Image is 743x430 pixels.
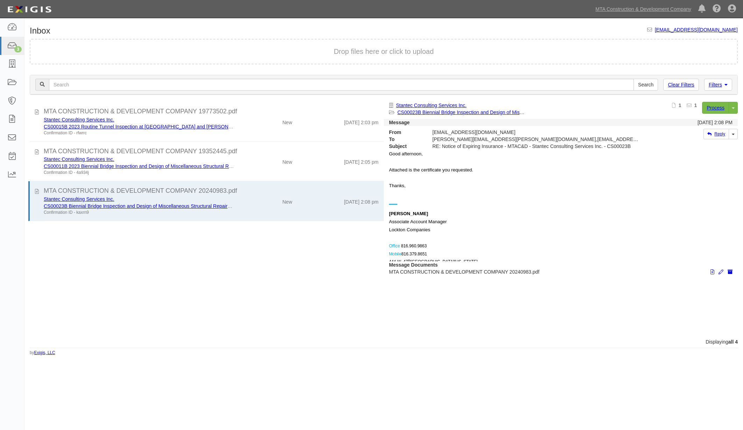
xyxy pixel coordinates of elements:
a: Stantec Consulting Services Inc. [44,156,114,162]
div: Stantec Consulting Services Inc. [44,196,235,203]
a: [EMAIL_ADDRESS][DOMAIN_NAME] [655,27,738,33]
input: Search [49,79,634,91]
div: CS00023B Biennial Bridge Inspection and Design of Miscellaneous Structural Repairs at Robert F. K... [44,203,235,210]
div: [DATE] 2:08 pm [344,196,378,205]
img: logo-5460c22ac91f19d4615b14bd174203de0afe785f0fc80cf4dbbc73dc1793850b.png [5,3,54,16]
a: Reply [703,129,729,139]
div: New [282,116,292,126]
span: — [389,199,397,208]
a: CS00023B Biennial Bridge Inspection and Design of Miscellaneous Structural Repairs at [PERSON_NAM... [44,203,379,209]
span: 444 W. 47 [GEOGRAPHIC_DATA][US_STATE] [389,259,477,264]
i: Help Center - Complianz [713,5,721,13]
div: CS00011B 2023 Biennial Bridge Inspection and Design of Miscellaneous Structural Repairs [44,163,235,170]
i: View [710,270,714,275]
span: Good afternoon, [389,151,423,156]
a: Process [702,102,729,114]
a: CS00011B 2023 Biennial Bridge Inspection and Design of Miscellaneous Structural Repairs [44,163,242,169]
div: MTA CONSTRUCTION & DEVELOPMENT COMPANY 19773502.pdf [44,107,378,116]
div: Confirmation ID - rfwrrc [44,130,235,136]
strong: Message Documents [389,262,438,268]
strong: Message [389,120,410,125]
strong: To [384,136,427,143]
a: CS00015B 2023 Routine Tunnel Inspection at [GEOGRAPHIC_DATA] and [PERSON_NAME][GEOGRAPHIC_DATA]. [44,124,299,129]
div: Confirmation ID - kaxrn9 [44,210,235,216]
strong: Subject [384,143,427,150]
div: Displaying [24,338,743,345]
a: Stantec Consulting Services Inc. [396,103,467,108]
div: [DATE] 2:08 PM [698,119,733,126]
input: Search [634,79,658,91]
b: 1 [694,103,697,108]
span: Mobile [389,252,401,256]
div: Stantec Consulting Services Inc. [44,116,235,123]
div: [DATE] 2:05 pm [344,156,378,165]
h1: Inbox [30,26,50,35]
div: CS00015B 2023 Routine Tunnel Inspection at Queens-Midtown Tunnel and Hugh L. Carey Tunnel. [44,123,235,130]
strong: From [384,129,427,136]
div: [EMAIL_ADDRESS][DOMAIN_NAME] [427,129,644,136]
a: Filters [704,79,732,91]
a: Exigis, LLC [34,350,55,355]
b: all 4 [728,339,738,345]
div: [DATE] 2:03 pm [344,116,378,126]
span: [PERSON_NAME] [389,211,428,216]
div: Confirmation ID - 4a934j [44,170,235,176]
b: 1 [679,103,681,108]
a: MTA Construction & Development Company [592,2,695,16]
div: MTA CONSTRUCTION & DEVELOPMENT COMPANY 19352445.pdf [44,147,378,156]
small: by [30,350,55,356]
p: MTA CONSTRUCTION & DEVELOPMENT COMPANY 20240983.pdf [389,268,733,275]
div: RE: Notice of Expiring Insurance - MTAC&D - Stantec Consulting Services Inc. - CS00023B [427,143,644,150]
div: Stantec Consulting Services Inc. [44,156,235,163]
div: New [282,156,292,165]
span: Office [389,244,400,248]
div: New [282,196,292,205]
sup: th [408,259,411,262]
button: Drop files here or click to upload [334,47,434,57]
a: CS00023B Biennial Bridge Inspection and Design of Miscellaneous Structural Repairs at [PERSON_NAM... [397,110,733,115]
span: 816.379.8651 [401,252,427,256]
a: Stantec Consulting Services Inc. [44,117,114,122]
div: Megan.Harper@stantec.com,Garen.Apanosian@stantec.com [427,136,644,143]
div: MTA CONSTRUCTION & DEVELOPMENT COMPANY 20240983.pdf [44,186,378,196]
div: 3 [14,46,22,52]
span: 816.960.9863 [401,244,426,248]
a: Stantec Consulting Services Inc. [44,196,114,202]
span: Lockton Companies [389,227,430,232]
span: Thanks, [389,183,405,188]
span: Attached is the certificate you requested. [389,167,473,172]
a: Clear Filters [663,79,699,91]
span: Associate Account Manager [389,219,447,224]
i: Edit document [719,270,723,275]
i: Archive document [728,270,733,275]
